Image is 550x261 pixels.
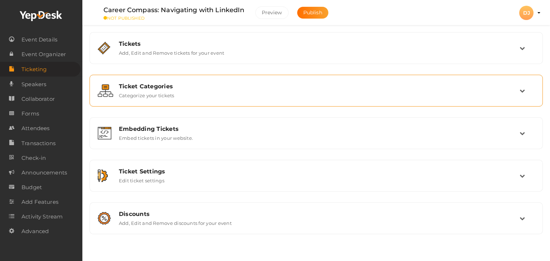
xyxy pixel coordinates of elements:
button: Publish [297,7,328,19]
span: Attendees [21,121,49,136]
span: Budget [21,180,42,194]
span: Ticketing [21,62,47,77]
button: DJ [517,5,536,20]
a: Ticket Categories Categorize your tickets [93,93,539,100]
label: Embed tickets in your website. [119,132,193,141]
span: Event Details [21,33,57,47]
button: Preview [255,6,289,19]
a: Ticket Settings Edit ticket settings [93,178,539,185]
span: Advanced [21,224,49,238]
span: Check-in [21,151,46,165]
img: ticket.svg [98,42,110,54]
img: grouping.svg [98,84,113,97]
img: setting.svg [98,169,108,182]
label: Edit ticket settings [119,175,164,183]
div: DJ [519,6,534,20]
label: Categorize your tickets [119,90,174,98]
span: Activity Stream [21,210,63,224]
span: Transactions [21,136,56,151]
span: Forms [21,107,39,121]
div: Ticket Settings [119,168,520,175]
div: Discounts [119,211,520,217]
a: Discounts Add, Edit and Remove discounts for your event [93,221,539,227]
label: Add, Edit and Remove tickets for your event [119,47,224,56]
img: promotions.svg [98,212,111,225]
span: Announcements [21,166,67,180]
a: Tickets Add, Edit and Remove tickets for your event [93,50,539,57]
label: Career Compass: Navigating with LinkedIn [103,5,245,15]
img: embed.svg [98,127,111,139]
div: Tickets [119,40,520,47]
span: Publish [303,9,322,16]
span: Speakers [21,77,46,92]
profile-pic: DJ [519,10,534,16]
div: Embedding Tickets [119,125,520,132]
span: Collaborator [21,92,55,106]
small: NOT PUBLISHED [103,15,245,21]
div: Ticket Categories [119,83,520,90]
span: Add Features [21,195,58,209]
a: Embedding Tickets Embed tickets in your website. [93,136,539,142]
span: Event Organizer [21,47,66,61]
label: Add, Edit and Remove discounts for your event [119,217,232,226]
